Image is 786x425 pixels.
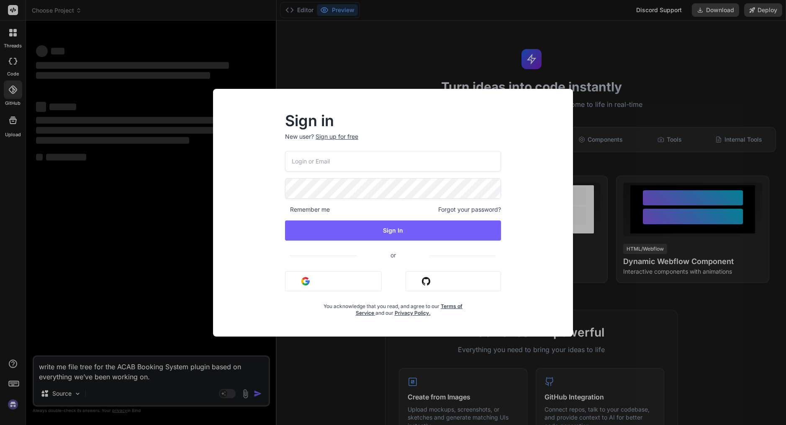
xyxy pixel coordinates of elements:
[395,310,431,316] a: Privacy Policy.
[285,220,501,241] button: Sign In
[285,132,501,151] p: New user?
[422,277,430,285] img: github
[285,151,501,171] input: Login or Email
[285,271,382,291] button: Sign in with Google
[285,114,501,127] h2: Sign in
[285,205,330,214] span: Remember me
[356,303,463,316] a: Terms of Service
[406,271,501,291] button: Sign in with Github
[321,298,465,316] div: You acknowledge that you read, and agree to our and our
[438,205,501,214] span: Forgot your password?
[357,245,429,265] span: or
[301,277,310,285] img: google
[316,132,358,141] div: Sign up for free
